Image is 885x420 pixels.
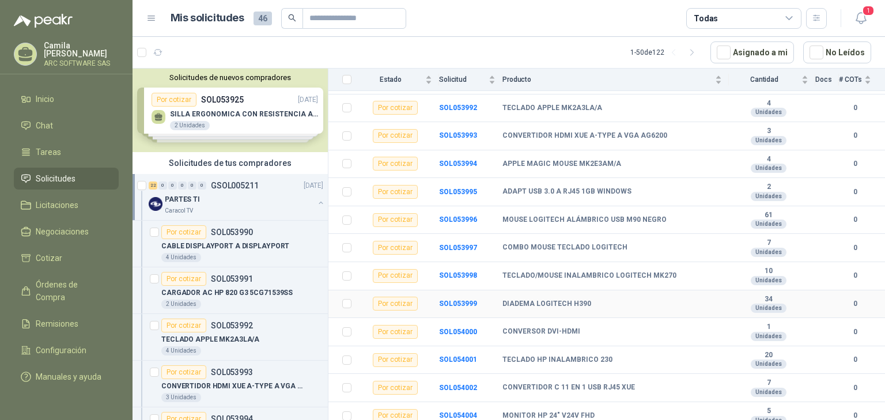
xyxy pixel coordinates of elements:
div: Por cotizar [373,269,418,283]
a: SOL053992 [439,104,477,112]
b: 2 [729,183,808,192]
b: 0 [839,327,871,338]
div: 2 Unidades [161,300,201,309]
a: Configuración [14,339,119,361]
b: CONVERTIDOR C 11 EN 1 USB RJ45 XUE [502,383,635,392]
th: Cantidad [729,69,815,91]
b: COMBO MOUSE TECLADO LOGITECH [502,243,627,252]
p: [DATE] [304,180,323,191]
a: SOL053995 [439,188,477,196]
div: Por cotizar [373,381,418,395]
b: 5 [729,407,808,416]
a: Órdenes de Compra [14,274,119,308]
div: Por cotizar [373,325,418,339]
div: Por cotizar [373,213,418,227]
span: Órdenes de Compra [36,278,108,304]
div: Por cotizar [161,272,206,286]
p: SOL053992 [211,321,253,330]
b: SOL053994 [439,160,477,168]
b: APPLE MAGIC MOUSE MK2E3AM/A [502,160,621,169]
div: 3 Unidades [161,393,201,402]
button: Asignado a mi [710,41,794,63]
b: TECLADO HP INALAMBRICO 230 [502,355,612,365]
span: Manuales y ayuda [36,370,101,383]
img: Logo peakr [14,14,73,28]
p: Caracol TV [165,206,193,215]
b: 0 [839,298,871,309]
a: Por cotizarSOL053992TECLADO APPLE MK2A3LA/A4 Unidades [133,314,328,361]
b: 1 [729,323,808,332]
div: Unidades [751,220,786,229]
b: MOUSE LOGITECH ALÁMBRICO USB M90 NEGRO [502,215,667,225]
div: Solicitudes de tus compradores [133,152,328,174]
a: Licitaciones [14,194,119,216]
a: Inicio [14,88,119,110]
div: Unidades [751,136,786,145]
div: Por cotizar [373,129,418,143]
b: 34 [729,295,808,304]
a: Cotizar [14,247,119,269]
div: Por cotizar [373,241,418,255]
a: SOL053993 [439,131,477,139]
div: 4 Unidades [161,346,201,355]
b: 61 [729,211,808,220]
span: Tareas [36,146,61,158]
p: CARGADOR AC HP 820 G3 5CG71539SS [161,287,293,298]
b: 0 [839,130,871,141]
p: PARTES TI [165,194,200,205]
div: Unidades [751,360,786,369]
b: 0 [839,270,871,281]
div: Por cotizar [373,157,418,171]
b: SOL053996 [439,215,477,224]
div: Solicitudes de nuevos compradoresPor cotizarSOL053925[DATE] SILLA ERGONOMICA CON RESISTENCIA A 15... [133,69,328,152]
b: SOL054004 [439,411,477,419]
th: Producto [502,69,729,91]
b: 0 [839,103,871,113]
b: 0 [839,158,871,169]
span: Solicitud [439,75,486,84]
span: Negociaciones [36,225,89,238]
div: 1 - 50 de 122 [630,43,701,62]
a: Negociaciones [14,221,119,243]
a: Por cotizarSOL053993CONVERTIDOR HDMI XUE A-TYPE A VGA AG62003 Unidades [133,361,328,407]
b: 4 [729,99,808,108]
div: Por cotizar [373,101,418,115]
div: 0 [178,181,187,190]
a: 22 0 0 0 0 0 GSOL005211[DATE] Company LogoPARTES TICaracol TV [149,179,326,215]
div: 0 [158,181,167,190]
b: 0 [839,243,871,253]
a: Manuales y ayuda [14,366,119,388]
span: Remisiones [36,317,78,330]
div: Unidades [751,164,786,173]
b: 3 [729,127,808,136]
a: SOL053998 [439,271,477,279]
a: Remisiones [14,313,119,335]
p: ARC SOFTWARE SAS [44,60,119,67]
span: Licitaciones [36,199,78,211]
button: Solicitudes de nuevos compradores [137,73,323,82]
div: Unidades [751,276,786,285]
a: SOL053997 [439,244,477,252]
span: Configuración [36,344,86,357]
div: Todas [694,12,718,25]
div: Unidades [751,248,786,257]
p: SOL053993 [211,368,253,376]
th: Docs [815,69,839,91]
th: # COTs [839,69,885,91]
span: Cantidad [729,75,799,84]
b: 7 [729,379,808,388]
b: 7 [729,239,808,248]
div: 0 [188,181,196,190]
div: Por cotizar [373,185,418,199]
b: 0 [839,187,871,198]
a: SOL054000 [439,328,477,336]
th: Estado [358,69,439,91]
div: Unidades [751,108,786,117]
span: Cotizar [36,252,62,264]
p: CONVERTIDOR HDMI XUE A-TYPE A VGA AG6200 [161,381,305,392]
b: 0 [839,214,871,225]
